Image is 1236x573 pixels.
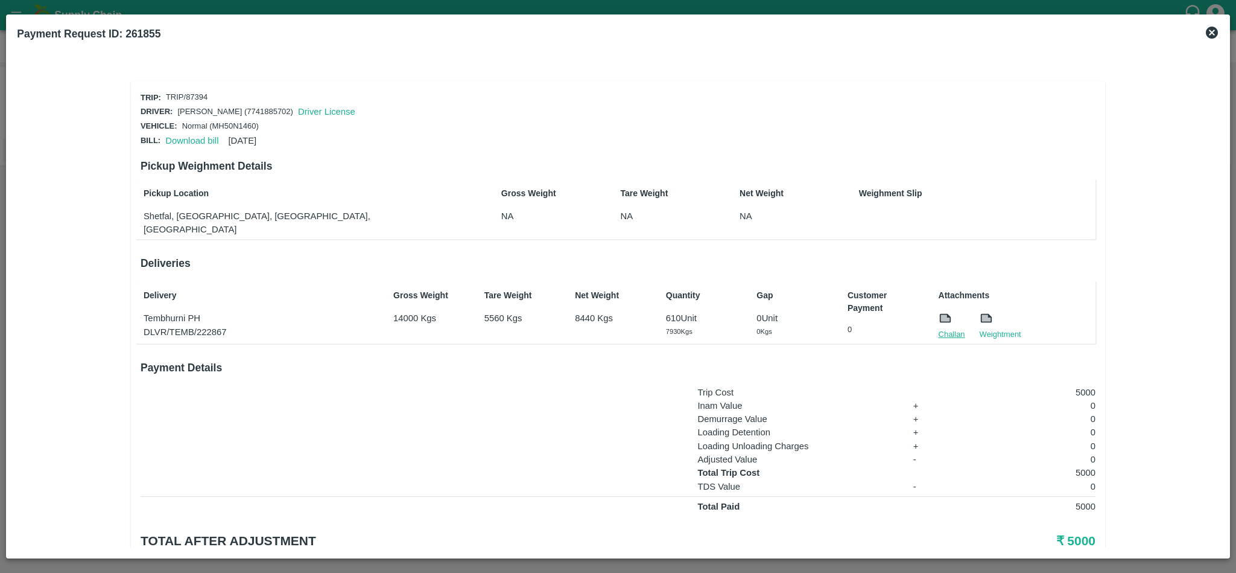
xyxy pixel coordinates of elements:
[177,106,293,118] p: [PERSON_NAME] (7741885702)
[913,426,946,439] p: +
[963,386,1095,399] p: 5000
[697,453,896,466] p: Adjusted Value
[144,187,457,200] p: Pickup Location
[913,412,946,426] p: +
[859,187,1092,200] p: Weighment Slip
[963,412,1095,426] p: 0
[697,386,896,399] p: Trip Cost
[848,324,922,336] p: 0
[756,312,831,325] p: 0 Unit
[963,466,1095,479] p: 5000
[228,136,256,146] span: [DATE]
[144,289,377,302] p: Delivery
[141,533,777,549] h5: Total after adjustment
[166,92,208,103] p: TRIP/87394
[697,412,896,426] p: Demurrage Value
[393,312,468,325] p: 14000 Kgs
[756,328,772,335] span: 0 Kgs
[144,210,457,237] p: Shetfal, [GEOGRAPHIC_DATA], [GEOGRAPHIC_DATA], [GEOGRAPHIC_DATA]
[980,328,1021,341] a: Weightment
[393,289,468,302] p: Gross Weight
[144,325,377,339] p: DLVR/TEMB/222867
[740,187,814,200] p: Net Weight
[963,500,1095,513] p: 5000
[484,289,559,302] p: Tare Weight
[141,107,173,116] span: Driver:
[777,533,1095,549] h5: ₹ 5000
[697,502,740,511] strong: Total Paid
[144,312,377,325] p: Tembhurni PH
[141,255,1095,272] h6: Deliveries
[697,440,896,453] p: Loading Unloading Charges
[165,136,218,146] a: Download bill
[913,399,946,412] p: +
[740,210,814,223] p: NA
[963,453,1095,466] p: 0
[666,289,741,302] p: Quantity
[963,480,1095,493] p: 0
[697,426,896,439] p: Loading Detention
[141,136,160,145] span: Bill:
[913,440,946,453] p: +
[141,359,1095,376] h6: Payment Details
[501,187,576,200] p: Gross Weight
[939,289,1093,302] p: Attachments
[697,399,896,412] p: Inam Value
[963,399,1095,412] p: 0
[575,312,650,325] p: 8440 Kgs
[913,480,946,493] p: -
[913,453,946,466] p: -
[666,312,741,325] p: 610 Unit
[697,468,759,478] strong: Total Trip Cost
[484,312,559,325] p: 5560 Kgs
[620,210,695,223] p: NA
[501,210,576,223] p: NA
[666,328,692,335] span: 7930 Kgs
[963,440,1095,453] p: 0
[17,28,160,40] b: Payment Request ID: 261855
[848,289,922,315] p: Customer Payment
[141,93,161,102] span: Trip:
[697,480,896,493] p: TDS Value
[182,121,259,132] p: Normal (MH50N1460)
[939,328,965,341] a: Challan
[141,121,177,130] span: Vehicle:
[575,289,650,302] p: Net Weight
[620,187,695,200] p: Tare Weight
[141,158,1095,174] h6: Pickup Weighment Details
[298,107,355,117] a: Driver License
[963,426,1095,439] p: 0
[756,289,831,302] p: Gap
